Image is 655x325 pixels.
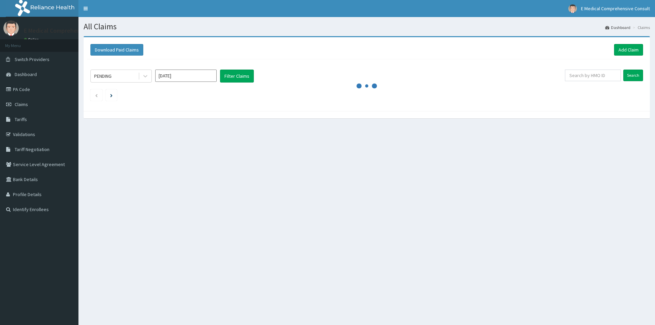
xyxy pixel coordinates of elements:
input: Search by HMO ID [565,70,621,81]
p: E Medical Comprehensive Consult [24,28,113,34]
span: Tariffs [15,116,27,122]
svg: audio-loading [356,76,377,96]
span: Claims [15,101,28,107]
a: Previous page [95,92,98,98]
a: Add Claim [614,44,643,56]
h1: All Claims [84,22,650,31]
a: Online [24,37,40,42]
li: Claims [631,25,650,30]
div: PENDING [94,73,112,79]
input: Select Month and Year [155,70,217,82]
span: Switch Providers [15,56,49,62]
button: Filter Claims [220,70,254,83]
button: Download Paid Claims [90,44,143,56]
span: Dashboard [15,71,37,77]
img: User Image [3,20,19,36]
a: Dashboard [605,25,630,30]
span: E Medical Comprehensive Consult [581,5,650,12]
img: User Image [568,4,577,13]
input: Search [623,70,643,81]
span: Tariff Negotiation [15,146,49,152]
a: Next page [110,92,113,98]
